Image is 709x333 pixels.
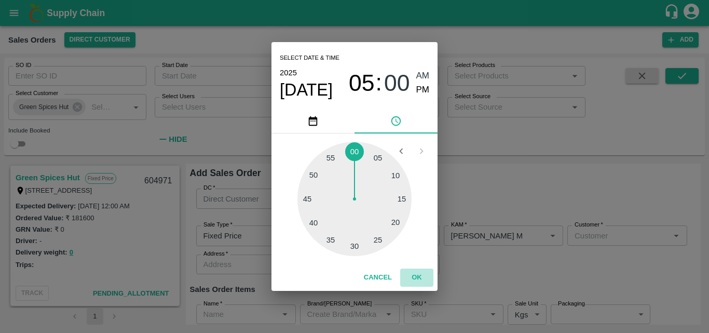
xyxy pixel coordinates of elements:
button: AM [416,69,430,83]
span: : [376,69,382,97]
span: Select date & time [280,50,339,66]
button: Cancel [360,269,396,287]
button: PM [416,83,430,97]
button: [DATE] [280,79,333,100]
button: 05 [349,69,375,97]
button: OK [400,269,433,287]
button: pick time [354,109,438,134]
button: 2025 [280,66,297,79]
button: pick date [271,109,354,134]
span: 05 [349,70,375,97]
button: 00 [384,69,410,97]
span: 00 [384,70,410,97]
button: Open previous view [391,141,411,161]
